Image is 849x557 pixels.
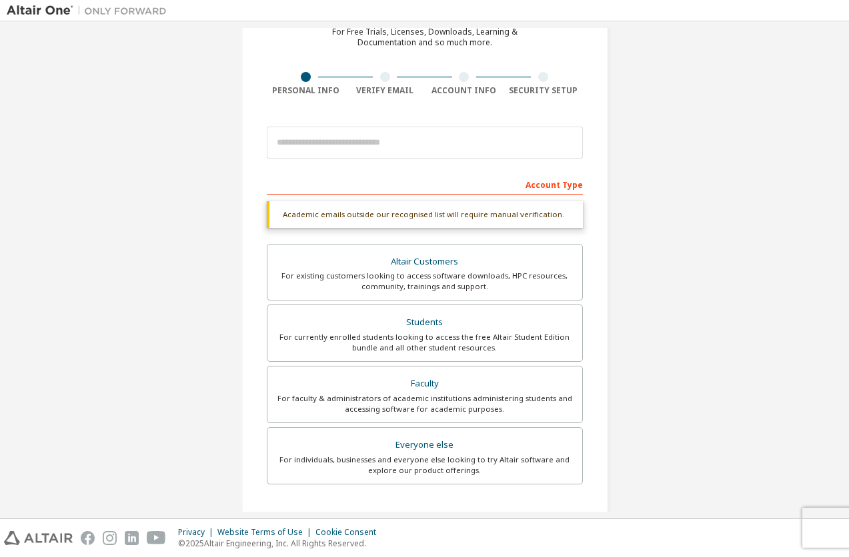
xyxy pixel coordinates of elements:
[7,4,173,17] img: Altair One
[178,527,217,538] div: Privacy
[81,531,95,545] img: facebook.svg
[267,504,583,526] div: Your Profile
[504,85,583,96] div: Security Setup
[315,527,384,538] div: Cookie Consent
[275,393,574,414] div: For faculty & administrators of academic institutions administering students and accessing softwa...
[4,531,73,545] img: altair_logo.svg
[275,253,574,271] div: Altair Customers
[275,332,574,353] div: For currently enrolled students looking to access the free Altair Student Edition bundle and all ...
[275,454,574,476] div: For individuals, businesses and everyone else looking to try Altair software and explore our prod...
[267,201,583,228] div: Academic emails outside our recognised list will require manual verification.
[103,531,117,545] img: instagram.svg
[275,271,574,292] div: For existing customers looking to access software downloads, HPC resources, community, trainings ...
[332,27,518,48] div: For Free Trials, Licenses, Downloads, Learning & Documentation and so much more.
[425,85,504,96] div: Account Info
[275,436,574,454] div: Everyone else
[275,313,574,332] div: Students
[275,374,574,393] div: Faculty
[267,173,583,195] div: Account Type
[217,527,315,538] div: Website Terms of Use
[147,531,166,545] img: youtube.svg
[178,538,384,549] p: © 2025 Altair Engineering, Inc. All Rights Reserved.
[345,85,425,96] div: Verify Email
[267,85,346,96] div: Personal Info
[125,531,139,545] img: linkedin.svg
